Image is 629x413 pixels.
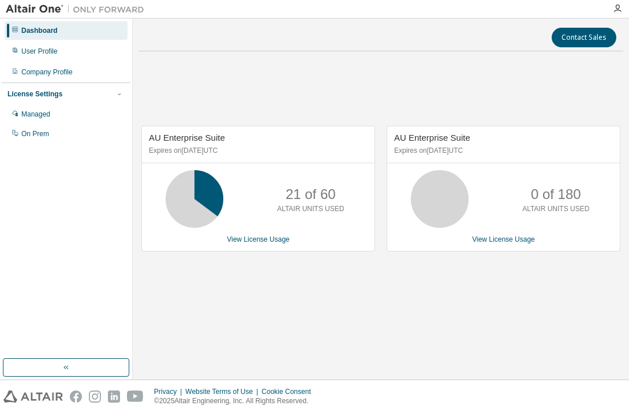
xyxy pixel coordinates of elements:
img: altair_logo.svg [3,391,63,403]
img: youtube.svg [127,391,144,403]
div: Managed [21,110,50,119]
button: Contact Sales [552,28,616,47]
div: Privacy [154,387,185,396]
p: © 2025 Altair Engineering, Inc. All Rights Reserved. [154,396,318,406]
img: facebook.svg [70,391,82,403]
p: 0 of 180 [531,185,581,204]
div: On Prem [21,129,49,138]
div: Website Terms of Use [185,387,261,396]
p: ALTAIR UNITS USED [277,204,344,214]
p: Expires on [DATE] UTC [394,146,610,156]
div: User Profile [21,47,58,56]
p: 21 of 60 [286,185,336,204]
a: View License Usage [472,235,535,243]
img: Altair One [6,3,150,15]
img: linkedin.svg [108,391,120,403]
div: Company Profile [21,67,73,77]
div: License Settings [8,89,62,99]
p: Expires on [DATE] UTC [149,146,365,156]
span: AU Enterprise Suite [394,133,470,142]
img: instagram.svg [89,391,101,403]
a: View License Usage [227,235,290,243]
span: AU Enterprise Suite [149,133,225,142]
div: Cookie Consent [261,387,317,396]
p: ALTAIR UNITS USED [522,204,589,214]
div: Dashboard [21,26,58,35]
